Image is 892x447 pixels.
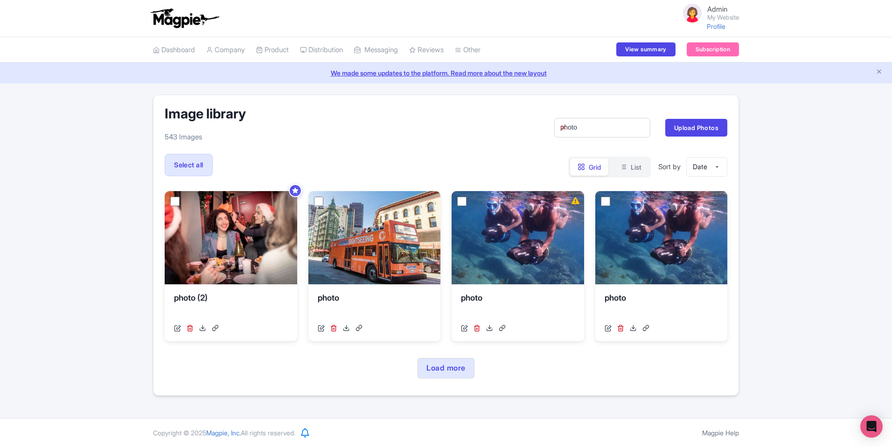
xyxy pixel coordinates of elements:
[418,358,474,378] a: Load more
[707,22,725,30] a: Profile
[206,37,245,63] a: Company
[605,292,718,320] div: photo
[455,37,481,63] a: Other
[148,8,221,28] img: logo-ab69f6fb50320c5b225c76a69d11143b.png
[676,2,739,24] a: Admin My Website
[174,292,288,320] div: photo (2)
[461,292,575,320] div: photo
[658,158,681,175] span: Sort by
[165,154,213,176] label: Select all
[165,132,246,143] p: 543 Images
[256,37,289,63] a: Product
[206,429,241,437] span: Magpie, Inc.
[165,106,246,121] h1: Image library
[354,37,398,63] a: Messaging
[554,118,650,138] input: Search by title or product
[300,37,343,63] a: Distribution
[681,2,704,24] img: avatar_key_member-9c1dde93af8b07d7383eb8b5fb890c87.png
[860,415,883,438] div: Open Intercom Messenger
[153,37,195,63] a: Dashboard
[665,119,727,137] a: Upload Photos
[702,429,739,437] a: Magpie Help
[707,5,727,14] span: Admin
[6,68,886,78] a: We made some updates to the platform. Read more about the new layout
[876,67,883,78] button: Close announcement
[147,428,301,438] div: Copyright © 2025 All rights reserved.
[687,42,739,56] a: Subscription
[318,292,432,320] div: photo
[570,158,608,176] button: Grid
[612,158,649,176] button: List
[409,37,444,63] a: Reviews
[616,42,675,56] a: View summary
[707,14,739,21] small: My Website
